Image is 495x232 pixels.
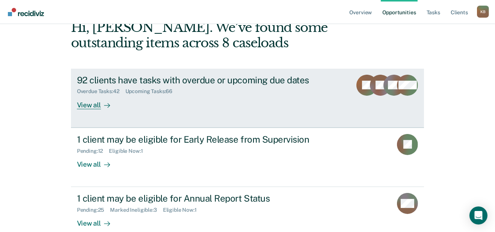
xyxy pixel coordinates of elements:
[77,88,125,95] div: Overdue Tasks : 42
[77,193,341,204] div: 1 client may be eligible for Annual Report Status
[77,154,119,169] div: View all
[71,128,424,187] a: 1 client may be eligible for Early Release from SupervisionPending:12Eligible Now:1View all
[77,148,109,154] div: Pending : 12
[477,6,489,18] div: K B
[71,20,353,51] div: Hi, [PERSON_NAME]. We’ve found some outstanding items across 8 caseloads
[77,134,341,145] div: 1 client may be eligible for Early Release from Supervision
[163,207,203,213] div: Eligible Now : 1
[477,6,489,18] button: Profile dropdown button
[110,207,163,213] div: Marked Ineligible : 3
[469,206,487,224] div: Open Intercom Messenger
[77,95,119,109] div: View all
[77,213,119,228] div: View all
[8,8,44,16] img: Recidiviz
[125,88,179,95] div: Upcoming Tasks : 66
[71,69,424,128] a: 92 clients have tasks with overdue or upcoming due datesOverdue Tasks:42Upcoming Tasks:66View all
[109,148,149,154] div: Eligible Now : 1
[77,75,341,86] div: 92 clients have tasks with overdue or upcoming due dates
[77,207,110,213] div: Pending : 25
